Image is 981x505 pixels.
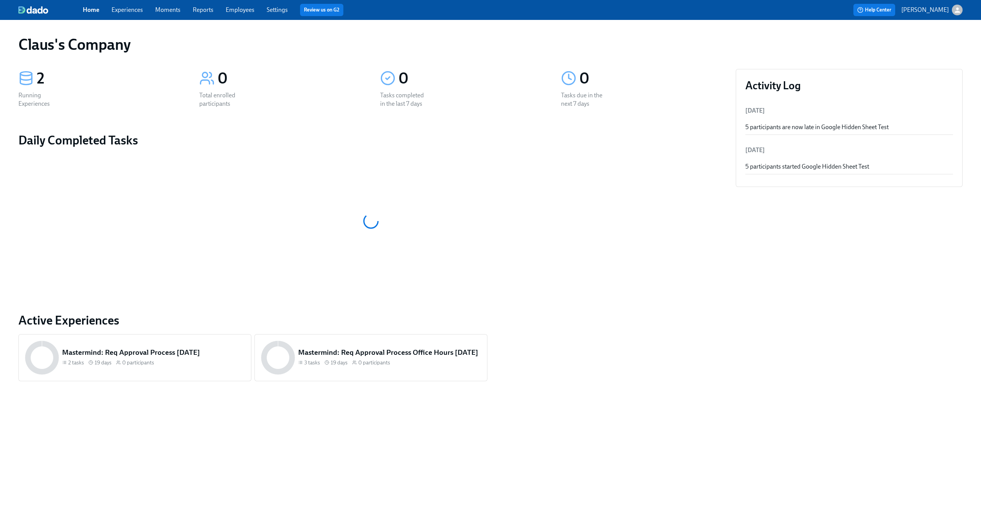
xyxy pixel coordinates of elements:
[300,4,343,16] button: Review us on G2
[380,91,429,108] div: Tasks completed in the last 7 days
[18,133,723,148] h2: Daily Completed Tasks
[18,313,723,328] a: Active Experiences
[155,6,180,13] a: Moments
[193,6,213,13] a: Reports
[122,359,154,366] span: 0 participants
[901,5,963,15] button: [PERSON_NAME]
[579,69,723,88] div: 0
[358,359,390,366] span: 0 participants
[745,102,953,120] li: [DATE]
[853,4,895,16] button: Help Center
[267,6,288,13] a: Settings
[745,123,953,131] div: 5 participants are now late in Google Hidden Sheet Test
[199,91,248,108] div: Total enrolled participants
[218,69,362,88] div: 0
[745,162,953,171] div: 5 participants started Google Hidden Sheet Test
[37,69,181,88] div: 2
[561,91,610,108] div: Tasks due in the next 7 days
[331,359,348,366] span: 19 days
[745,79,953,92] h3: Activity Log
[745,141,953,159] li: [DATE]
[304,6,340,14] a: Review us on G2
[112,6,143,13] a: Experiences
[62,348,245,357] h5: Mastermind: Req Approval Process [DATE]
[18,91,67,108] div: Running Experiences
[857,6,891,14] span: Help Center
[901,6,949,14] p: [PERSON_NAME]
[68,359,84,366] span: 2 tasks
[18,35,131,54] h1: Claus's Company
[304,359,320,366] span: 3 tasks
[226,6,254,13] a: Employees
[254,334,487,381] a: Mastermind: Req Approval Process Office Hours [DATE]3 tasks 19 days0 participants
[83,6,99,13] a: Home
[298,348,481,357] h5: Mastermind: Req Approval Process Office Hours [DATE]
[95,359,112,366] span: 19 days
[399,69,543,88] div: 0
[18,6,48,14] img: dado
[18,6,83,14] a: dado
[18,334,251,381] a: Mastermind: Req Approval Process [DATE]2 tasks 19 days0 participants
